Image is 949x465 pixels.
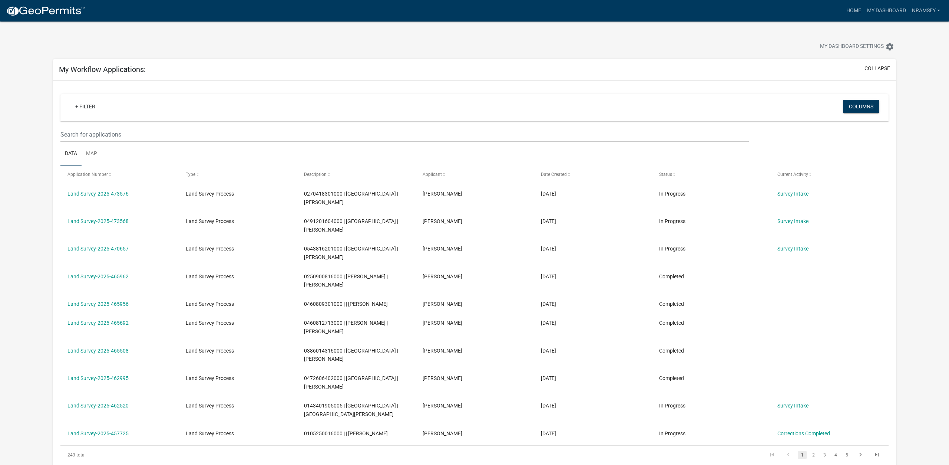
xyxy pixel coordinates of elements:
[831,451,840,459] a: 4
[60,127,749,142] input: Search for applications
[423,172,442,177] span: Applicant
[67,320,129,326] a: Land Survey-2025-465692
[777,403,809,409] a: Survey Intake
[186,274,234,279] span: Land Survey Process
[659,274,684,279] span: Completed
[82,142,102,166] a: Map
[659,430,685,436] span: In Progress
[541,301,556,307] span: 08/19/2025
[885,42,894,51] i: settings
[186,430,234,436] span: Land Survey Process
[423,375,462,381] span: Nathaniel B. Ramsey
[843,100,879,113] button: Columns
[777,218,809,224] a: Survey Intake
[186,246,234,252] span: Land Survey Process
[798,451,807,459] a: 1
[777,430,830,436] a: Corrections Completed
[423,348,462,354] span: Nathaniel B. Ramsey
[67,403,129,409] a: Land Survey-2025-462520
[67,172,108,177] span: Application Number
[304,320,388,334] span: 0460812713000 | SHELBY | Ramsey, Nate
[60,142,82,166] a: Data
[304,301,388,307] span: 0460809301000 | | Ramsey, Nate
[304,246,398,260] span: 0543816201000 | MANSFIELD | Ramsey, Nate
[534,166,652,183] datatable-header-cell: Date Created
[186,191,234,197] span: Land Survey Process
[808,449,819,461] li: page 2
[541,172,567,177] span: Date Created
[67,301,129,307] a: Land Survey-2025-465956
[179,166,297,183] datatable-header-cell: Type
[423,430,462,436] span: Nathaniel B. Ramsey
[541,218,556,224] span: 09/04/2025
[541,191,556,197] span: 09/04/2025
[820,42,884,51] span: My Dashboard Settings
[809,451,818,459] a: 2
[819,449,830,461] li: page 3
[765,451,779,459] a: go to first page
[814,39,900,54] button: My Dashboard Settingssettings
[853,451,867,459] a: go to next page
[541,375,556,381] span: 08/12/2025
[781,451,796,459] a: go to previous page
[659,218,685,224] span: In Progress
[186,301,234,307] span: Land Survey Process
[304,191,398,205] span: 0270418301000 | MANSFIELD | Ramsey, Nate
[67,375,129,381] a: Land Survey-2025-462995
[843,4,864,18] a: Home
[777,172,808,177] span: Current Activity
[423,301,462,307] span: Nathaniel B. Ramsey
[830,449,841,461] li: page 4
[304,430,388,436] span: 0105250016000 | | Ramsey, Nate
[842,451,851,459] a: 5
[659,172,672,177] span: Status
[297,166,415,183] datatable-header-cell: Description
[304,172,327,177] span: Description
[60,166,179,183] datatable-header-cell: Application Number
[423,191,462,197] span: Nathaniel B. Ramsey
[659,375,684,381] span: Completed
[186,403,234,409] span: Land Survey Process
[770,166,889,183] datatable-header-cell: Current Activity
[67,274,129,279] a: Land Survey-2025-465962
[423,320,462,326] span: Nathaniel B. Ramsey
[186,218,234,224] span: Land Survey Process
[777,191,809,197] a: Survey Intake
[67,218,129,224] a: Land Survey-2025-473568
[909,4,943,18] a: nramsey
[841,449,852,461] li: page 5
[304,375,398,390] span: 0472606402000 | MANSFIELD | Ramsey, Nate
[541,430,556,436] span: 07/31/2025
[60,446,225,464] div: 243 total
[541,320,556,326] span: 08/18/2025
[186,348,234,354] span: Land Survey Process
[415,166,533,183] datatable-header-cell: Applicant
[541,246,556,252] span: 08/28/2025
[186,172,195,177] span: Type
[304,218,398,233] span: 0491201604000 | BELLVILLE | Ramsey, Nate
[541,348,556,354] span: 08/18/2025
[67,246,129,252] a: Land Survey-2025-470657
[423,246,462,252] span: Nathaniel B. Ramsey
[304,348,398,362] span: 0386014316000 | MANSFIELD | Ramsey, Nate
[864,65,890,72] button: collapse
[423,403,462,409] span: Nathaniel B. Ramsey
[69,100,101,113] a: + Filter
[797,449,808,461] li: page 1
[186,320,234,326] span: Land Survey Process
[659,348,684,354] span: Completed
[541,274,556,279] span: 08/19/2025
[659,191,685,197] span: In Progress
[67,348,129,354] a: Land Survey-2025-465508
[67,191,129,197] a: Land Survey-2025-473576
[304,403,398,417] span: 0143401905005 | BELLVILLE | Ramsey, Nate
[820,451,829,459] a: 3
[659,246,685,252] span: In Progress
[659,320,684,326] span: Completed
[423,218,462,224] span: Nathaniel B. Ramsey
[777,246,809,252] a: Survey Intake
[186,375,234,381] span: Land Survey Process
[541,403,556,409] span: 08/12/2025
[423,274,462,279] span: Nathaniel B. Ramsey
[59,65,146,74] h5: My Workflow Applications:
